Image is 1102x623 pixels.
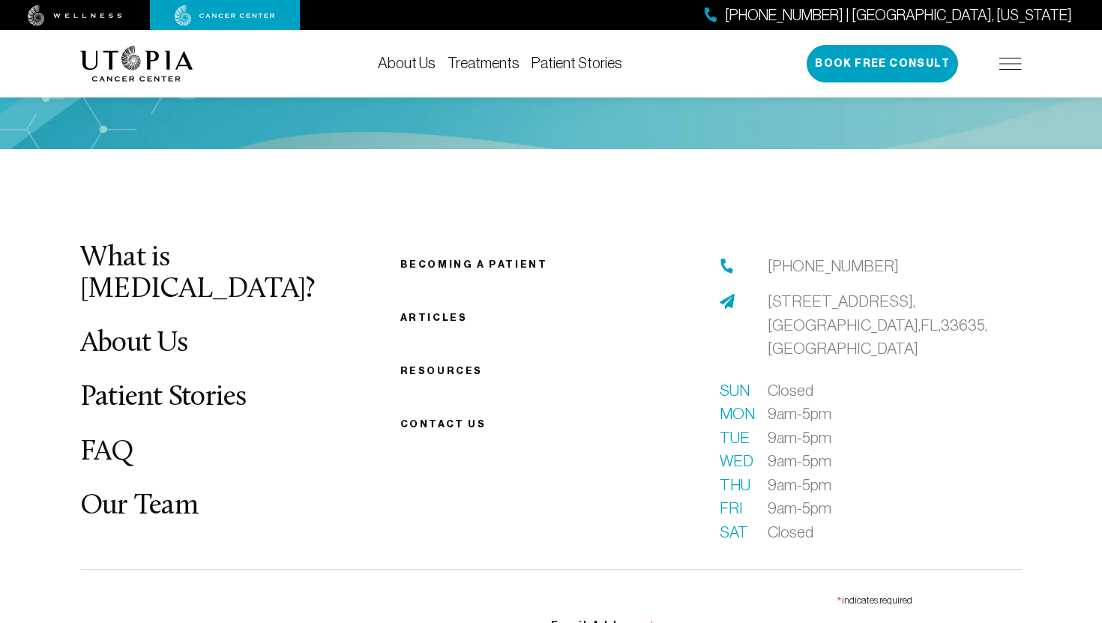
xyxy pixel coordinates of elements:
[80,329,187,358] a: About Us
[80,438,134,467] a: FAQ
[80,244,315,304] a: What is [MEDICAL_DATA]?
[28,5,122,26] img: wellness
[720,259,735,274] img: phone
[768,289,1022,361] a: [STREET_ADDRESS],[GEOGRAPHIC_DATA],FL,33635,[GEOGRAPHIC_DATA]
[705,4,1072,26] a: [PHONE_NUMBER] | [GEOGRAPHIC_DATA], [US_STATE]
[768,292,987,357] span: [STREET_ADDRESS], [GEOGRAPHIC_DATA], FL, 33635, [GEOGRAPHIC_DATA]
[768,496,831,520] span: 9am-5pm
[768,520,813,544] span: Closed
[768,449,831,473] span: 9am-5pm
[768,402,831,426] span: 9am-5pm
[768,473,831,497] span: 9am-5pm
[768,426,831,450] span: 9am-5pm
[532,55,622,71] a: Patient Stories
[175,5,275,26] img: cancer center
[999,58,1022,70] img: icon-hamburger
[807,45,958,82] button: Book Free Consult
[720,473,750,497] span: Thu
[80,46,193,82] img: logo
[720,294,735,309] img: address
[400,365,483,376] a: Resources
[768,379,813,403] span: Closed
[720,379,750,403] span: Sun
[720,426,750,450] span: Tue
[400,259,548,270] a: Becoming a patient
[768,254,899,278] a: [PHONE_NUMBER]
[720,520,750,544] span: Sat
[400,312,468,323] a: Articles
[720,402,750,426] span: Mon
[80,383,247,412] a: Patient Stories
[725,4,1072,26] span: [PHONE_NUMBER] | [GEOGRAPHIC_DATA], [US_STATE]
[80,492,198,521] a: Our Team
[720,496,750,520] span: Fri
[720,449,750,473] span: Wed
[448,55,520,71] a: Treatments
[378,55,436,71] a: About Us
[400,418,487,430] span: Contact us
[551,588,912,610] div: indicates required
